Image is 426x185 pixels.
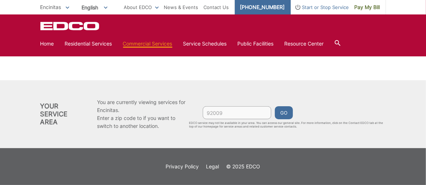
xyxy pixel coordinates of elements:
a: Home [40,40,54,48]
span: Pay My Bill [355,3,380,11]
a: News & Events [164,3,198,11]
span: Encinitas [40,4,61,10]
a: About EDCO [124,3,159,11]
a: Privacy Policy [166,163,199,171]
a: Public Facilities [238,40,274,48]
button: Go [275,106,293,119]
span: English [76,1,113,13]
a: Residential Services [65,40,112,48]
a: Legal [206,163,219,171]
a: Resource Center [285,40,324,48]
div: EDCO service may not be available in your area. You can access our general site. For more informa... [189,121,386,128]
a: Contact Us [204,3,229,11]
p: © 2025 EDCO [227,163,260,171]
h2: Your Service Area [40,102,83,126]
p: You are currently viewing services for Encinitas. Enter a zip code to if you want to switch to an... [97,98,189,130]
a: EDCD logo. Return to the homepage. [40,22,100,30]
a: Commercial Services [123,40,172,48]
input: Enter zip code [203,106,271,119]
a: Service Schedules [183,40,227,48]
